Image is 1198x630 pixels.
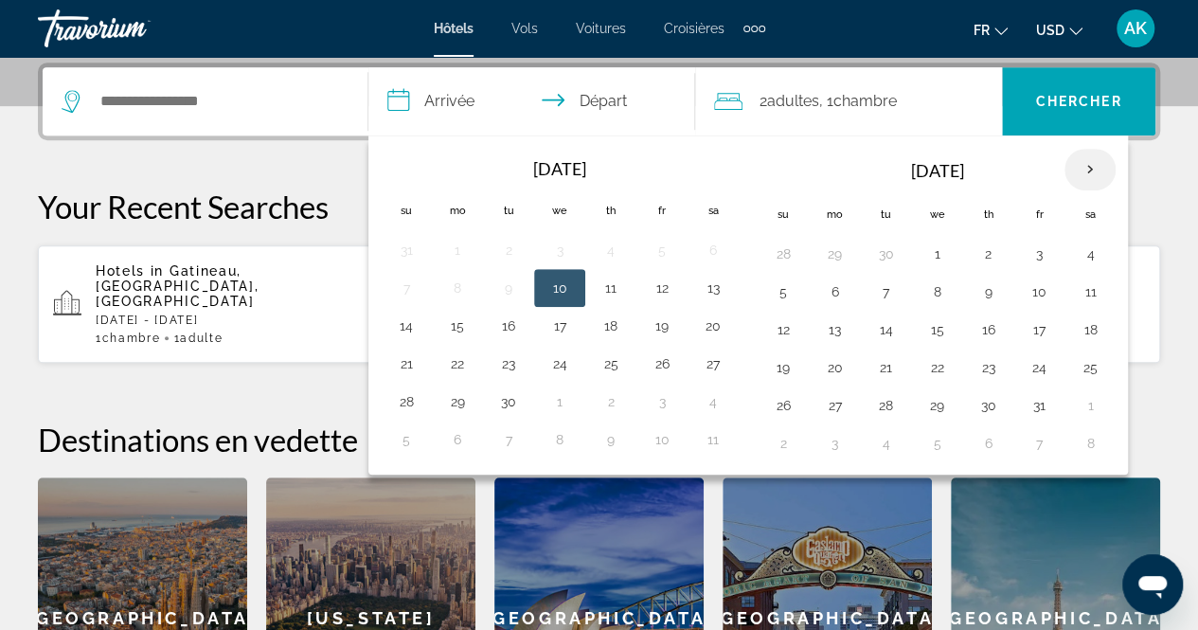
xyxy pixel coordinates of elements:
[870,316,901,343] button: Day 14
[921,430,952,457] button: Day 5
[698,351,728,377] button: Day 27
[391,351,421,377] button: Day 21
[1075,241,1105,267] button: Day 4
[391,426,421,453] button: Day 5
[921,316,952,343] button: Day 15
[442,388,473,415] button: Day 29
[493,426,524,453] button: Day 7
[768,430,798,457] button: Day 2
[545,313,575,339] button: Day 17
[973,241,1003,267] button: Day 2
[1024,354,1054,381] button: Day 24
[698,275,728,301] button: Day 13
[545,275,575,301] button: Day 10
[596,275,626,301] button: Day 11
[38,188,1160,225] p: Your Recent Searches
[921,279,952,305] button: Day 8
[768,354,798,381] button: Day 19
[96,263,259,309] span: Gatineau, [GEOGRAPHIC_DATA], [GEOGRAPHIC_DATA]
[1064,148,1116,191] button: Next month
[442,313,473,339] button: Day 15
[493,313,524,339] button: Day 16
[973,316,1003,343] button: Day 16
[819,354,849,381] button: Day 20
[442,426,473,453] button: Day 6
[870,430,901,457] button: Day 4
[96,314,384,327] p: [DATE] - [DATE]
[1024,430,1054,457] button: Day 7
[38,421,1160,459] h2: Destinations en vedette
[1024,241,1054,267] button: Day 3
[596,237,626,263] button: Day 4
[647,275,677,301] button: Day 12
[545,426,575,453] button: Day 8
[1036,16,1082,44] button: Change currency
[974,23,990,38] span: fr
[647,388,677,415] button: Day 3
[768,316,798,343] button: Day 12
[545,388,575,415] button: Day 1
[921,392,952,419] button: Day 29
[819,279,849,305] button: Day 6
[921,241,952,267] button: Day 1
[545,237,575,263] button: Day 3
[391,313,421,339] button: Day 14
[973,279,1003,305] button: Day 9
[768,241,798,267] button: Day 28
[102,332,161,345] span: Chambre
[767,92,819,110] span: Adultes
[698,426,728,453] button: Day 11
[819,316,849,343] button: Day 13
[391,275,421,301] button: Day 7
[596,313,626,339] button: Day 18
[391,388,421,415] button: Day 28
[698,388,728,415] button: Day 4
[442,351,473,377] button: Day 22
[870,354,901,381] button: Day 21
[1075,279,1105,305] button: Day 11
[973,430,1003,457] button: Day 6
[664,21,724,36] a: Croisières
[974,16,1008,44] button: Change language
[647,237,677,263] button: Day 5
[1024,279,1054,305] button: Day 10
[596,426,626,453] button: Day 9
[96,263,164,279] span: Hotels in
[819,88,897,115] span: , 1
[493,237,524,263] button: Day 2
[1036,94,1122,109] span: Chercher
[833,92,897,110] span: Chambre
[1124,19,1147,38] span: AK
[819,241,849,267] button: Day 29
[921,354,952,381] button: Day 22
[647,351,677,377] button: Day 26
[647,426,677,453] button: Day 10
[1075,430,1105,457] button: Day 8
[768,392,798,419] button: Day 26
[391,237,421,263] button: Day 31
[819,392,849,419] button: Day 27
[768,279,798,305] button: Day 5
[819,430,849,457] button: Day 3
[1024,316,1054,343] button: Day 17
[576,21,626,36] span: Voitures
[442,275,473,301] button: Day 8
[596,351,626,377] button: Day 25
[870,279,901,305] button: Day 7
[511,21,538,36] a: Vols
[545,351,575,377] button: Day 24
[809,148,1064,193] th: [DATE]
[1036,23,1064,38] span: USD
[973,392,1003,419] button: Day 30
[695,67,1002,135] button: Travelers: 2 adults, 0 children
[434,21,474,36] a: Hôtels
[596,388,626,415] button: Day 2
[442,237,473,263] button: Day 1
[1075,316,1105,343] button: Day 18
[870,392,901,419] button: Day 28
[493,388,524,415] button: Day 30
[760,88,819,115] span: 2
